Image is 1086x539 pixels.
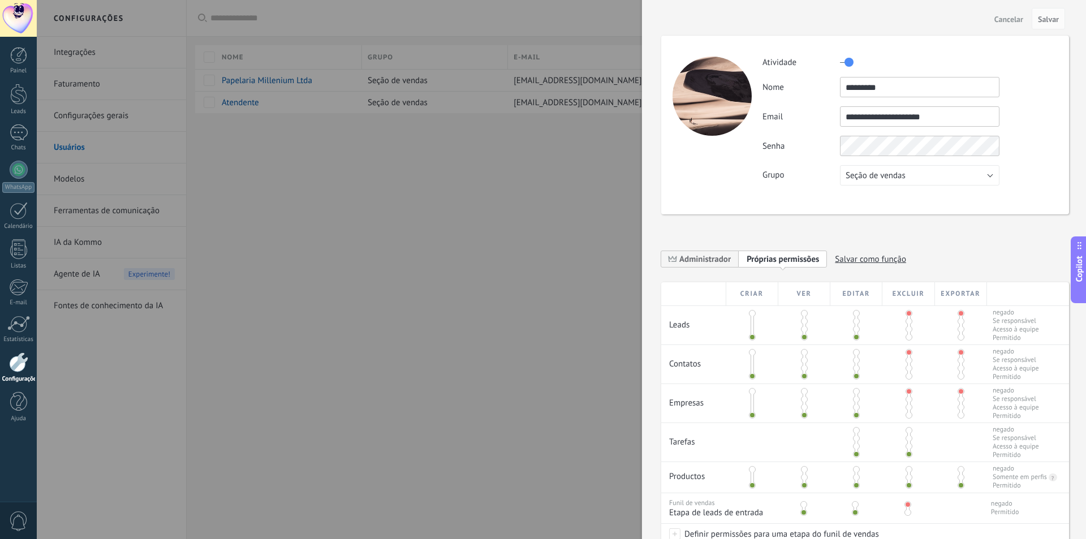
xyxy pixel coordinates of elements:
div: Leads [661,306,726,336]
div: Productos [661,462,726,488]
span: Adicionar nova função [739,250,827,268]
span: Copilot [1074,256,1085,282]
div: Ver [778,282,830,305]
span: Permitido [993,412,1039,420]
div: negado [993,464,1014,473]
span: Acesso à equipe [993,364,1039,373]
button: Salvar [1032,8,1065,29]
span: Salvar como função [835,251,906,268]
div: Criar [726,282,778,305]
span: negado [993,308,1039,317]
div: Permitido [993,481,1021,490]
span: Permitido [993,451,1039,459]
span: Administrador [679,254,731,265]
span: Próprias permissões [747,254,819,265]
span: Seção de vendas [846,170,906,181]
span: Funil de vendas [669,499,715,507]
div: ? [1049,473,1054,482]
label: Senha [762,141,840,152]
label: Grupo [762,170,840,180]
div: Excluir [882,282,934,305]
div: Painel [2,67,35,75]
div: Editar [830,282,882,305]
span: Salvar [1038,15,1059,23]
div: Chats [2,144,35,152]
label: Atividade [762,57,840,68]
div: Calendário [2,223,35,230]
div: Estatísticas [2,336,35,343]
div: Empresas [661,384,726,414]
span: Permitido [993,373,1039,381]
button: Seção de vendas [840,165,999,186]
span: Acesso à equipe [993,442,1039,451]
span: Acesso à equipe [993,403,1039,412]
span: Se responsável [993,434,1039,442]
span: Acesso à equipe [993,325,1039,334]
span: Se responsável [993,395,1039,403]
label: Nome [762,82,840,93]
span: negado [993,347,1039,356]
span: Permitido [991,508,1019,516]
div: Listas [2,262,35,270]
div: Leads [2,108,35,115]
label: Email [762,111,840,122]
span: negado [993,425,1039,434]
div: WhatsApp [2,182,35,193]
span: Cancelar [994,15,1023,23]
span: Se responsável [993,317,1039,325]
div: Tarefas [661,423,726,453]
div: Exportar [935,282,987,305]
span: Etapa de leads de entrada [669,507,774,518]
div: Somente em perfis [993,473,1047,481]
span: negado [991,499,1019,508]
span: Se responsável [993,356,1039,364]
button: Cancelar [990,10,1028,28]
span: Administrador [661,250,739,268]
span: Permitido [993,334,1039,342]
div: Contatos [661,345,726,375]
div: Configurações [2,376,35,383]
div: E-mail [2,299,35,307]
div: Ajuda [2,415,35,422]
span: negado [993,386,1039,395]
